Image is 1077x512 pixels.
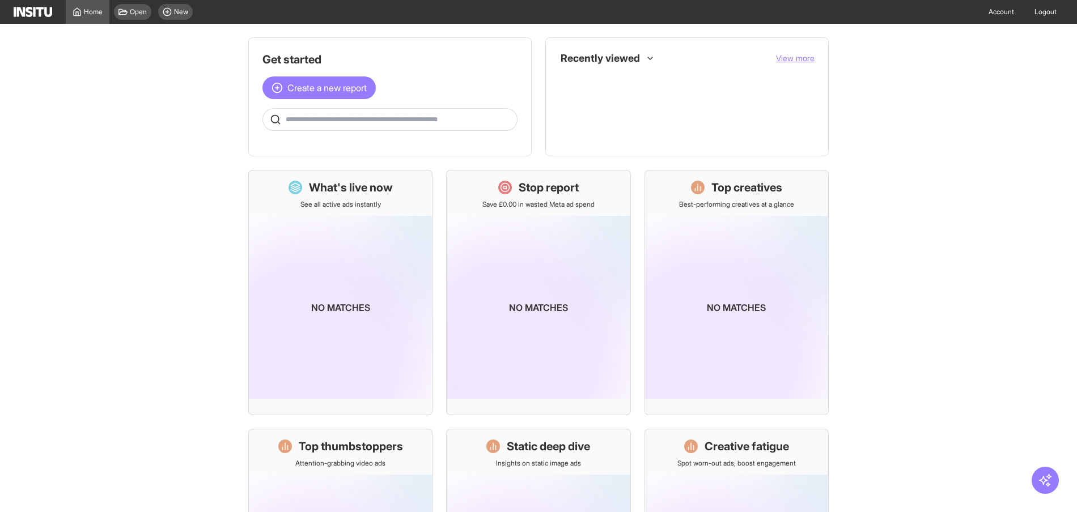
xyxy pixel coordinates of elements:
p: Save £0.00 in wasted Meta ad spend [482,200,595,209]
span: Home [84,7,103,16]
button: Create a new report [262,76,376,99]
a: What's live nowSee all active ads instantlyNo matches [248,170,433,415]
h1: Top thumbstoppers [299,438,403,454]
a: Top creativesBest-performing creatives at a glanceNo matches [644,170,829,415]
p: See all active ads instantly [300,200,381,209]
p: No matches [509,301,568,314]
h1: Static deep dive [507,438,590,454]
button: View more [776,53,815,64]
span: New [174,7,188,16]
p: No matches [707,301,766,314]
p: Attention-grabbing video ads [295,459,385,468]
span: Create a new report [287,81,367,95]
p: Best-performing creatives at a glance [679,200,794,209]
span: Open [130,7,147,16]
p: Insights on static image ads [496,459,581,468]
img: coming-soon-gradient_kfitwp.png [447,216,630,399]
img: coming-soon-gradient_kfitwp.png [249,216,432,399]
p: No matches [311,301,370,314]
img: Logo [14,7,52,17]
img: coming-soon-gradient_kfitwp.png [645,216,828,399]
a: Stop reportSave £0.00 in wasted Meta ad spendNo matches [446,170,630,415]
h1: Stop report [519,180,579,195]
span: View more [776,53,815,63]
h1: What's live now [309,180,393,195]
h1: Get started [262,52,518,67]
h1: Top creatives [711,180,782,195]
